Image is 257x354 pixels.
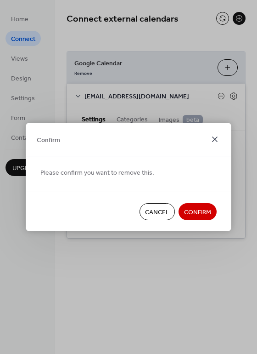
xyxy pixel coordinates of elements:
span: Confirm [37,135,60,145]
button: Cancel [140,203,175,220]
span: Confirm [184,208,211,217]
span: Please confirm you want to remove this. [40,168,154,178]
span: Cancel [145,208,169,217]
button: Confirm [179,203,217,220]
